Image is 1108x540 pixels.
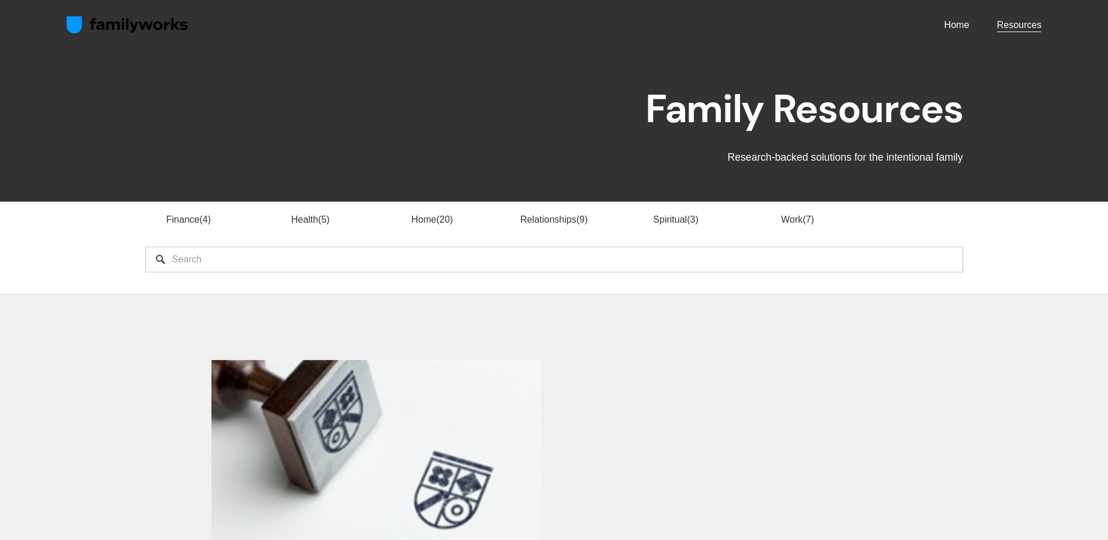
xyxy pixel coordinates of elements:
a: Resources [997,17,1041,33]
span: 9 [576,214,588,224]
span: 7 [803,214,814,224]
a: Health5 [291,214,329,224]
span: 3 [687,214,699,224]
a: Finance4 [166,214,211,224]
h1: Family Resources [350,86,963,131]
span: 4 [199,214,211,224]
a: Home [944,17,970,33]
span: 5 [318,214,330,224]
a: Home20 [411,214,453,224]
input: Search [145,247,963,272]
a: Relationships9 [520,214,588,224]
a: Work7 [781,214,814,224]
img: FamilyWorks [67,16,189,34]
p: Research-backed solutions for the intentional family [350,150,963,165]
a: Spiritual3 [653,214,698,224]
span: 20 [436,214,453,224]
